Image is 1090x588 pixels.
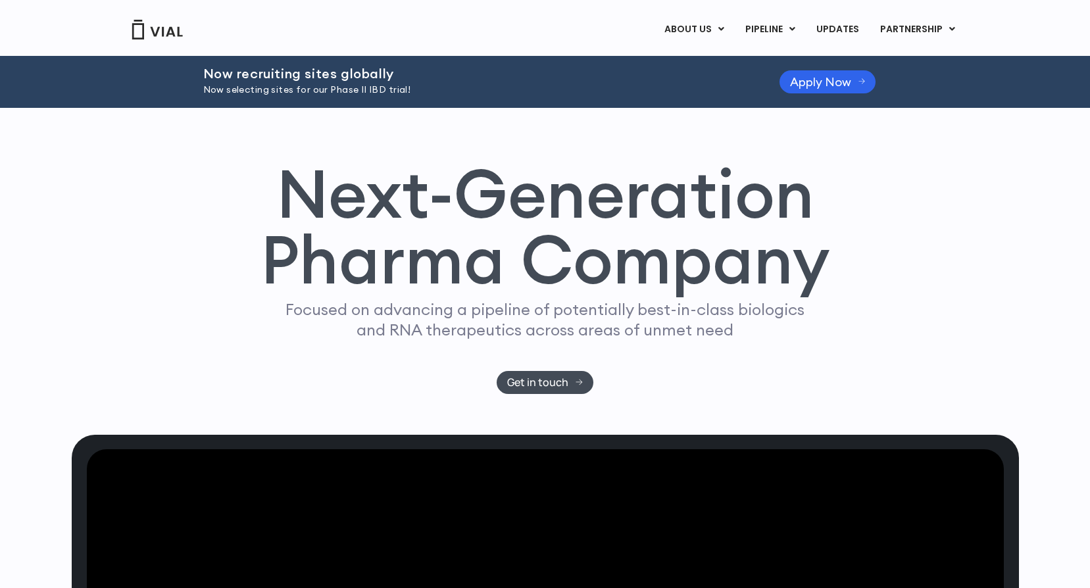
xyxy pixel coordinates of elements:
p: Now selecting sites for our Phase II IBD trial! [203,83,747,97]
img: Vial Logo [131,20,184,39]
h1: Next-Generation Pharma Company [260,160,830,293]
p: Focused on advancing a pipeline of potentially best-in-class biologics and RNA therapeutics acros... [280,299,810,340]
span: Get in touch [507,378,568,387]
a: Get in touch [497,371,593,394]
a: UPDATES [806,18,869,41]
a: PARTNERSHIPMenu Toggle [870,18,966,41]
a: Apply Now [780,70,876,93]
span: Apply Now [790,77,851,87]
a: PIPELINEMenu Toggle [735,18,805,41]
a: ABOUT USMenu Toggle [654,18,734,41]
h2: Now recruiting sites globally [203,66,747,81]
